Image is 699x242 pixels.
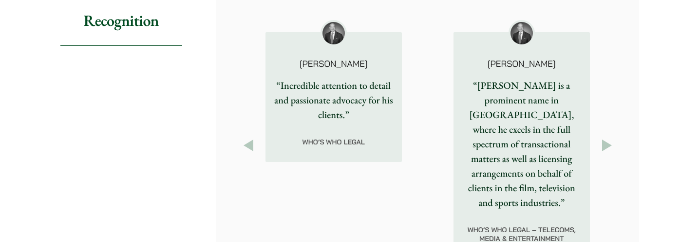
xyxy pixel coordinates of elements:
button: Previous [240,137,257,154]
p: [PERSON_NAME] [469,60,574,68]
button: Next [598,137,616,154]
div: Who’s Who Legal [265,122,402,162]
p: “Incredible attention to detail and passionate advocacy for his clients.” [273,78,394,122]
p: [PERSON_NAME] [281,60,386,68]
p: “[PERSON_NAME] is a prominent name in [GEOGRAPHIC_DATA], where he excels in the full spectrum of ... [461,78,582,210]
